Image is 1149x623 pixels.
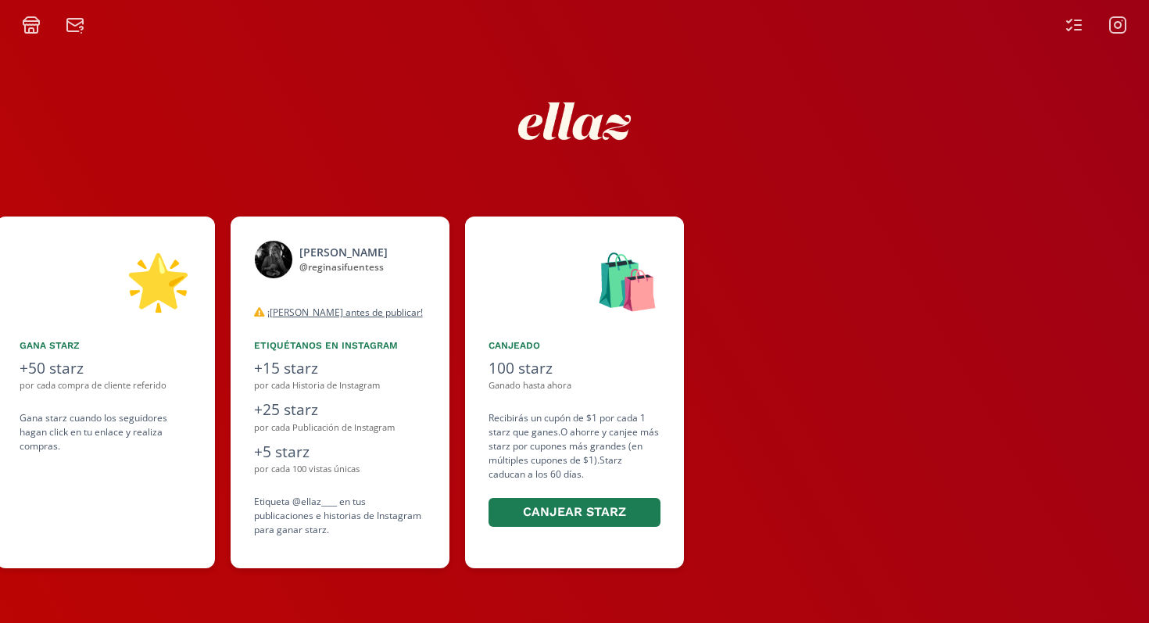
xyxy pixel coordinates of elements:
div: @ reginasifuentess [299,260,388,274]
div: 🛍️ [489,240,660,320]
div: +15 starz [254,357,426,380]
div: por cada Publicación de Instagram [254,421,426,435]
div: Recibirás un cupón de $1 por cada 1 starz que ganes. O ahorre y canjee más starz por cupones más ... [489,411,660,529]
div: 🌟 [20,240,191,320]
div: Ganado hasta ahora [489,379,660,392]
div: +5 starz [254,441,426,464]
div: +25 starz [254,399,426,421]
div: por cada compra de cliente referido [20,379,191,392]
div: por cada 100 vistas únicas [254,463,426,476]
div: Etiquétanos en Instagram [254,338,426,353]
div: Canjeado [489,338,660,353]
img: 434145031_407189825267447_3306917587681768498_n.jpg [254,240,293,279]
div: Gana starz cuando los seguidores hagan click en tu enlace y realiza compras . [20,411,191,453]
div: 100 starz [489,357,660,380]
u: ¡[PERSON_NAME] antes de publicar! [267,306,423,319]
div: Gana starz [20,338,191,353]
div: +50 starz [20,357,191,380]
div: Etiqueta @ellaz____ en tus publicaciones e historias de Instagram para ganar starz. [254,495,426,537]
div: [PERSON_NAME] [299,244,388,260]
button: Canjear starz [489,498,660,527]
div: por cada Historia de Instagram [254,379,426,392]
img: nKmKAABZpYV7 [504,51,645,192]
